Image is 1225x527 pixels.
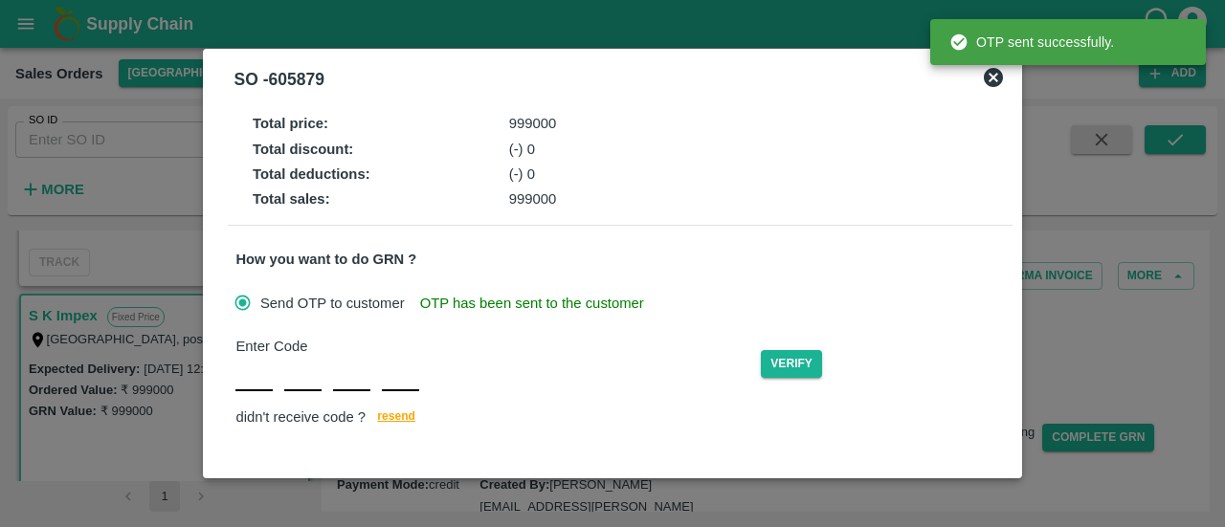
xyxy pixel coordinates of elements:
span: Send OTP to customer [260,293,405,314]
div: OTP sent successfully. [949,25,1114,59]
span: resend [377,406,415,427]
div: SO - 605879 [234,66,323,93]
strong: Total price : [253,116,328,131]
button: resend [366,406,427,430]
div: didn't receive code ? [235,406,1004,430]
span: 999000 [509,116,557,131]
div: Enter Code [235,336,761,357]
span: (-) 0 [509,142,535,157]
strong: Total sales : [253,191,330,207]
button: Verify [761,350,822,378]
span: 999000 [509,191,557,207]
strong: Total discount : [253,142,353,157]
strong: How you want to do GRN ? [235,252,416,267]
strong: Total deductions : [253,166,370,182]
span: (-) 0 [509,166,535,182]
span: OTP has been sent to the customer [420,293,644,314]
